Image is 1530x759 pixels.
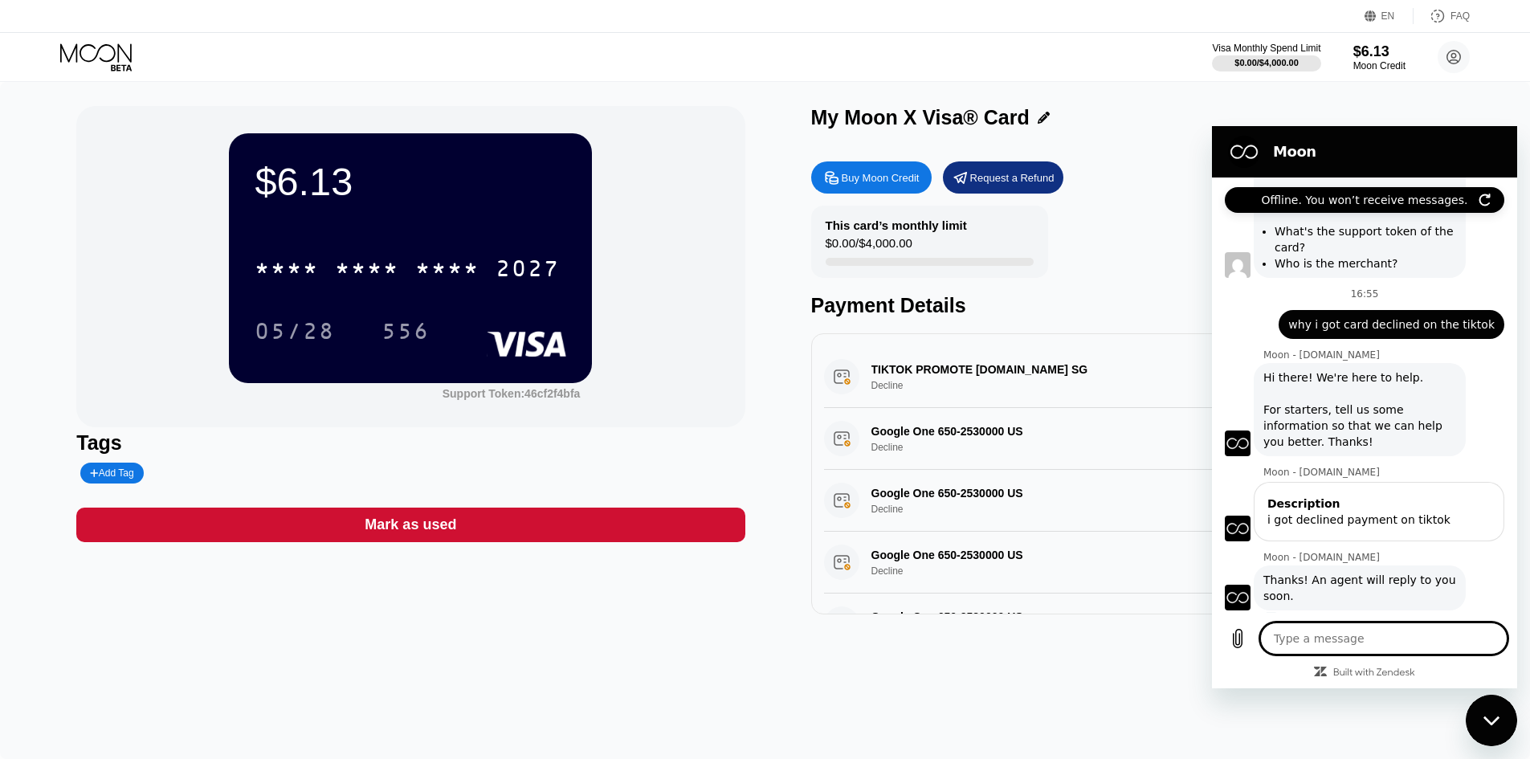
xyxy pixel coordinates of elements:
[443,387,581,400] div: Support Token:46cf2f4bfa
[243,311,347,351] div: 05/28
[255,320,335,346] div: 05/28
[381,320,430,346] div: 556
[1353,43,1406,60] div: $6.13
[1414,8,1470,24] div: FAQ
[1466,695,1517,746] iframe: Button to launch messaging window, conversation in progress
[255,159,566,204] div: $6.13
[76,431,745,455] div: Tags
[443,387,581,400] div: Support Token: 46cf2f4bfa
[496,258,560,284] div: 2027
[1381,10,1395,22] div: EN
[1212,43,1320,71] div: Visa Monthly Spend Limit$0.00/$4,000.00
[1365,8,1414,24] div: EN
[842,171,920,185] div: Buy Moon Credit
[811,161,932,194] div: Buy Moon Credit
[943,161,1063,194] div: Request a Refund
[1212,43,1320,54] div: Visa Monthly Spend Limit
[1353,60,1406,71] div: Moon Credit
[1212,126,1517,688] iframe: Messaging window
[90,467,133,479] div: Add Tag
[826,218,967,232] div: This card’s monthly limit
[1234,58,1299,67] div: $0.00 / $4,000.00
[365,516,456,534] div: Mark as used
[811,294,1479,317] div: Payment Details
[826,236,912,258] div: $0.00 / $4,000.00
[811,106,1030,129] div: My Moon X Visa® Card
[1450,10,1470,22] div: FAQ
[76,508,745,542] div: Mark as used
[80,463,143,484] div: Add Tag
[369,311,442,351] div: 556
[1353,43,1406,71] div: $6.13Moon Credit
[970,171,1055,185] div: Request a Refund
